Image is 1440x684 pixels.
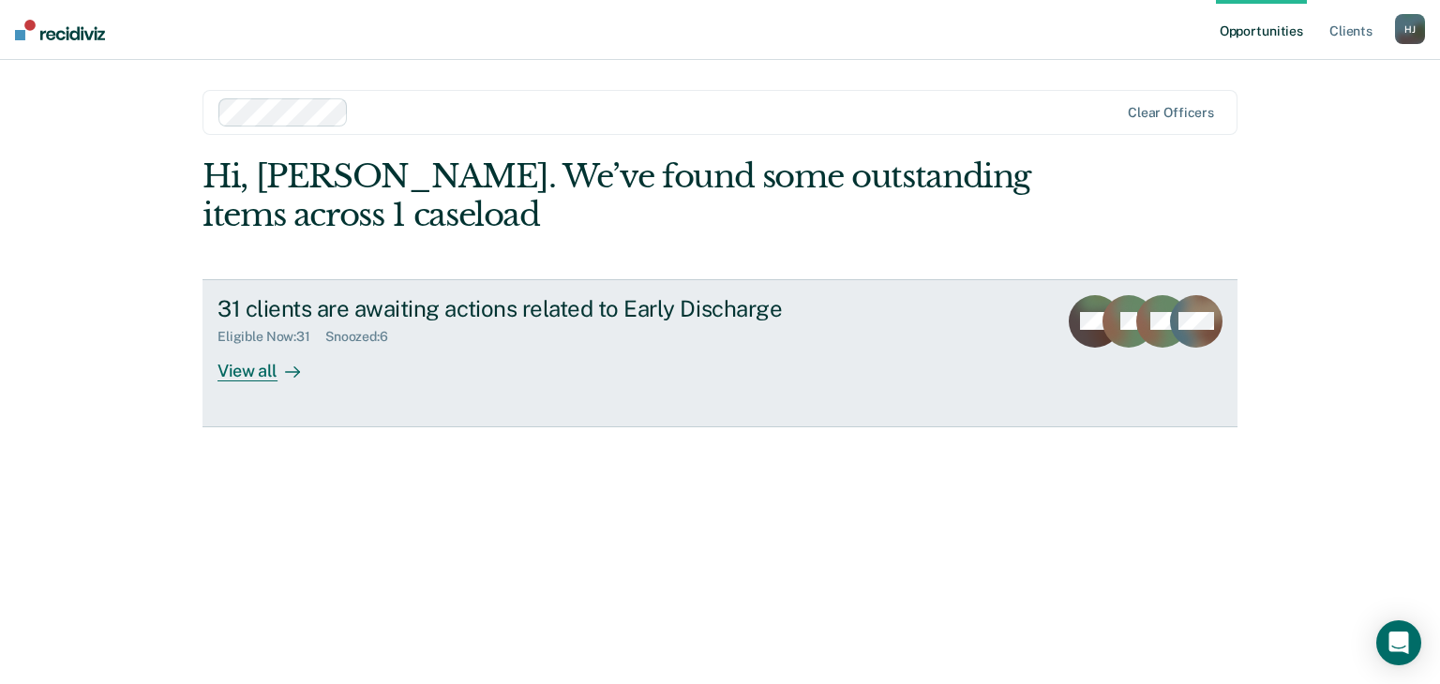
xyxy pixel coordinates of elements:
div: 31 clients are awaiting actions related to Early Discharge [217,295,876,322]
div: Hi, [PERSON_NAME]. We’ve found some outstanding items across 1 caseload [202,157,1030,234]
a: 31 clients are awaiting actions related to Early DischargeEligible Now:31Snoozed:6View all [202,279,1237,427]
div: Clear officers [1128,105,1214,121]
div: Snoozed : 6 [325,329,403,345]
div: H J [1395,14,1425,44]
div: View all [217,345,322,381]
div: Open Intercom Messenger [1376,620,1421,665]
div: Eligible Now : 31 [217,329,325,345]
img: Recidiviz [15,20,105,40]
button: HJ [1395,14,1425,44]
